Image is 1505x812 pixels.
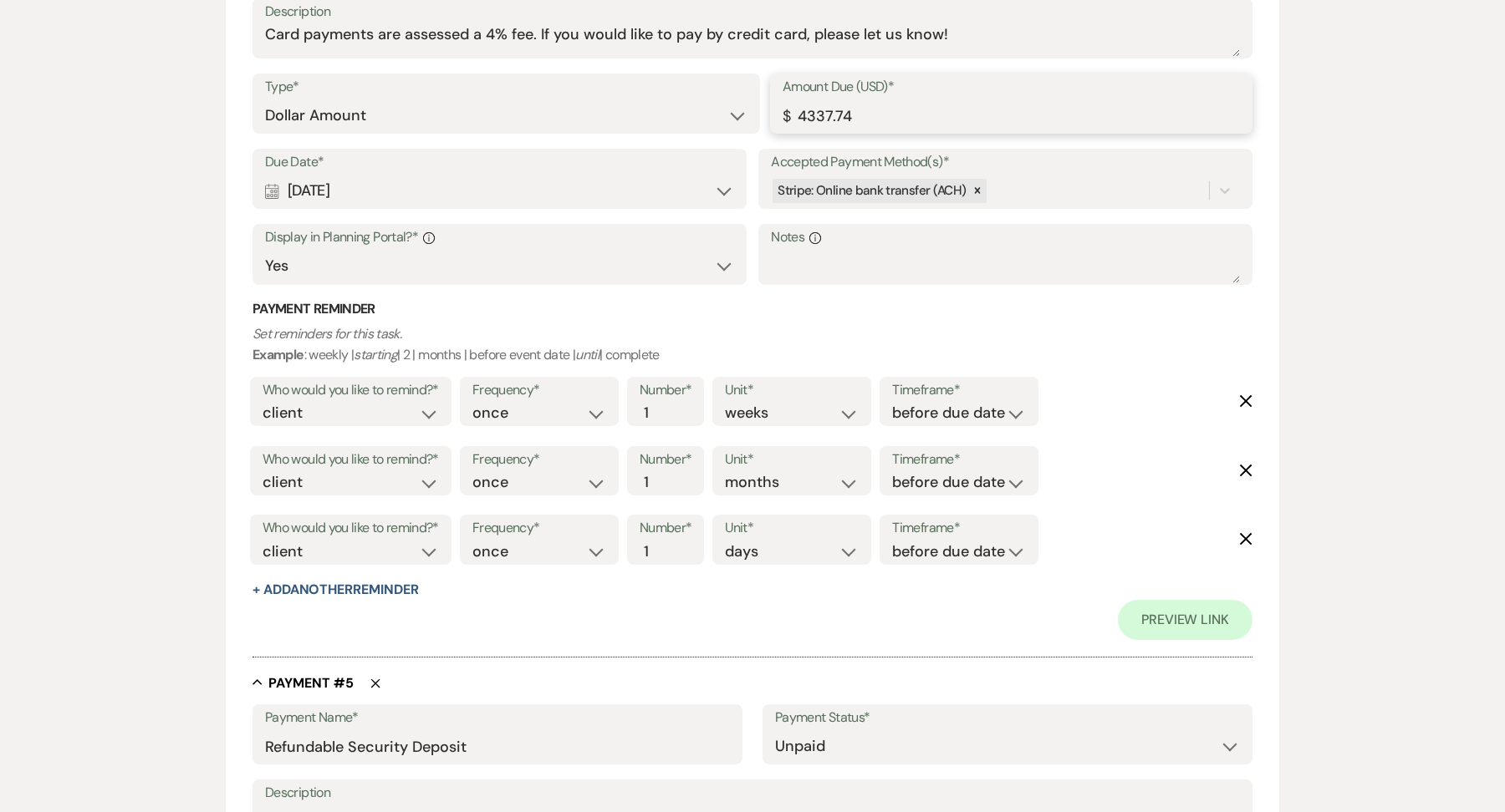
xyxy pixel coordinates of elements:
[640,516,692,540] label: Number*
[263,378,439,403] label: Who would you like to remind?*
[253,346,304,363] b: Example
[253,583,418,596] button: + AddAnotherReminder
[268,674,354,693] h5: Payment # 5
[778,182,966,199] span: Stripe: Online bank transfer (ACH)
[892,516,1026,540] label: Timeframe*
[640,378,692,403] label: Number*
[775,706,1240,730] label: Payment Status*
[640,448,692,472] label: Number*
[771,150,1240,175] label: Accepted Payment Method(s)*
[771,226,1240,250] label: Notes
[472,448,606,472] label: Frequency*
[263,516,439,540] label: Who would you like to remind?*
[265,781,1240,805] label: Description
[253,325,401,343] i: Set reminders for this task.
[263,448,439,472] label: Who would you like to remind?*
[265,226,734,250] label: Display in Planning Portal?*
[892,378,1026,403] label: Timeframe*
[783,105,790,128] div: $
[472,516,606,540] label: Frequency*
[725,448,859,472] label: Unit*
[783,75,1240,99] label: Amount Due (USD)*
[472,378,606,403] label: Frequency*
[265,175,734,207] div: [DATE]
[265,75,747,99] label: Type*
[725,516,859,540] label: Unit*
[892,448,1026,472] label: Timeframe*
[265,150,734,175] label: Due Date*
[725,378,859,403] label: Unit*
[253,300,1252,318] h3: Payment Reminder
[575,346,599,363] i: until
[253,674,354,691] button: Payment #5
[253,323,1252,366] p: : weekly | | 2 | months | before event date | | complete
[265,23,1240,57] textarea: Card payments are assessed a 4% fee. If you would like to pay by credit card, please let us know!
[1118,600,1252,640] a: Preview Link
[354,346,397,363] i: starting
[265,706,730,730] label: Payment Name*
